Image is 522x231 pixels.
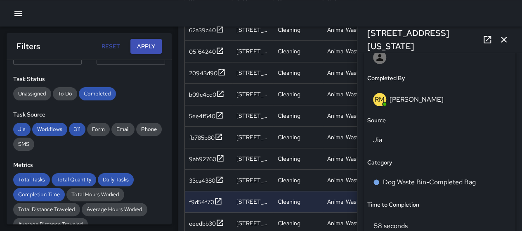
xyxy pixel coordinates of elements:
div: Cleaning [274,148,323,169]
span: Daily Tasks [98,176,134,184]
div: Cleaning [274,126,323,148]
button: 33ca4380 [189,176,224,186]
div: 35 New York Avenue Northeast [232,191,274,212]
button: eeedbb30 [189,219,224,229]
div: 20943d90 [189,69,217,77]
div: 32 N Street Northeast [232,105,274,126]
div: Animal Waste [323,191,377,212]
button: b09c4cd0 [189,90,224,100]
button: 9ab92760 [189,154,224,164]
div: Unassigned [13,87,51,100]
div: 70 N Street Northeast [232,19,274,40]
div: Average Distance Traveled [13,218,88,231]
div: Cleaning [274,19,323,40]
div: 35 N Street Northeast [232,126,274,148]
div: Animal Waste [323,19,377,40]
div: 62a39c40 [189,26,216,34]
span: Completed [79,90,116,98]
span: Total Hours Worked [66,191,124,199]
h6: Filters [17,40,40,53]
button: 62a39c40 [189,25,224,36]
span: Unassigned [13,90,51,98]
div: Animal Waste [323,83,377,105]
div: Total Hours Worked [66,188,124,201]
div: Daily Tasks [98,173,134,186]
span: Form [87,125,110,133]
div: 9ab92760 [189,155,216,163]
div: 05f64240 [189,48,216,56]
button: 05f64240 [189,47,224,57]
div: Animal Waste [323,105,377,126]
button: Reset [97,39,124,54]
span: Total Tasks [13,176,50,184]
div: 311 [69,123,85,136]
div: Total Quantity [52,173,96,186]
span: Workflows [32,125,67,133]
h6: Task Status [13,75,165,84]
div: Phone [136,123,162,136]
div: Animal Waste [323,40,377,62]
div: Cleaning [274,191,323,212]
div: Cleaning [274,62,323,83]
div: Completed [79,87,116,100]
div: fb785b80 [189,133,215,142]
button: 5ee4f540 [189,111,224,121]
div: Cleaning [274,40,323,62]
div: Completion Time [13,188,65,201]
div: 5ee4f540 [189,112,215,120]
div: 901 New Jersey Avenue Northwest [232,62,274,83]
span: Average Hours Worked [82,205,147,214]
div: Email [111,123,135,136]
span: Phone [136,125,162,133]
span: To Do [53,90,77,98]
div: To Do [53,87,77,100]
div: Cleaning [274,105,323,126]
div: Cleaning [274,83,323,105]
div: Average Hours Worked [82,203,147,216]
button: fb785b80 [189,133,223,143]
div: SMS [13,138,34,151]
div: 801 New Jersey Avenue Northwest [232,148,274,169]
button: Apply [130,39,162,54]
div: 70 N Street Northeast [232,83,274,105]
span: 311 [69,125,85,133]
h6: Task Source [13,110,165,119]
div: b09c4cd0 [189,90,216,99]
div: 33ca4380 [189,176,215,185]
span: Total Distance Traveled [13,205,80,214]
span: Jia [13,125,31,133]
div: Total Tasks [13,173,50,186]
span: Average Distance Traveled [13,220,88,229]
div: Workflows [32,123,67,136]
div: Total Distance Traveled [13,203,80,216]
div: Form [87,123,110,136]
h6: Metrics [13,161,165,170]
button: 20943d90 [189,68,226,79]
div: Cleaning [274,169,323,191]
div: f9d54f70 [189,198,214,206]
div: eeedbb30 [189,219,216,228]
button: f9d54f70 [189,197,222,207]
span: Completion Time [13,191,65,199]
div: 35 N Street Northeast [232,169,274,191]
span: SMS [13,140,34,148]
span: Email [111,125,135,133]
div: Animal Waste [323,126,377,148]
div: Jia [13,123,31,136]
div: Animal Waste [323,169,377,191]
span: Total Quantity [52,176,96,184]
div: Animal Waste [323,62,377,83]
div: Animal Waste [323,148,377,169]
div: 1000 First Street Northeast [232,40,274,62]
